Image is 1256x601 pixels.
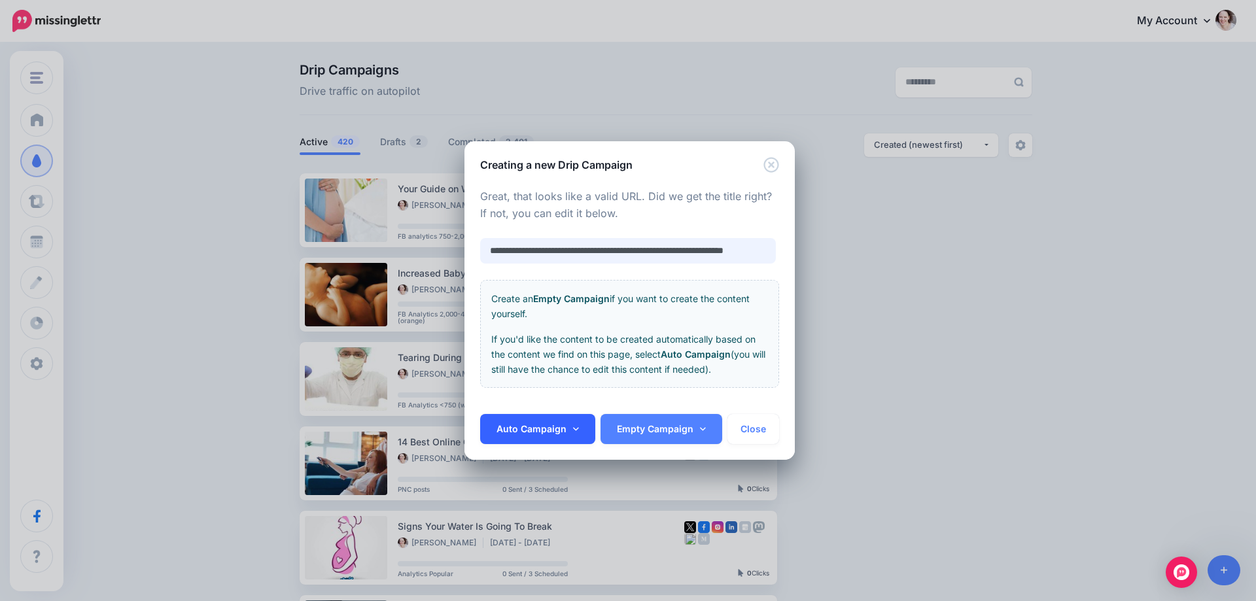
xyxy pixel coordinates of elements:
[480,188,779,222] p: Great, that looks like a valid URL. Did we get the title right? If not, you can edit it below.
[727,414,779,444] button: Close
[491,332,768,377] p: If you'd like the content to be created automatically based on the content we find on this page, ...
[491,291,768,321] p: Create an if you want to create the content yourself.
[480,414,595,444] a: Auto Campaign
[601,414,722,444] a: Empty Campaign
[1166,557,1197,588] div: Open Intercom Messenger
[763,157,779,173] button: Close
[533,293,610,304] b: Empty Campaign
[480,157,633,173] h5: Creating a new Drip Campaign
[661,349,731,360] b: Auto Campaign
